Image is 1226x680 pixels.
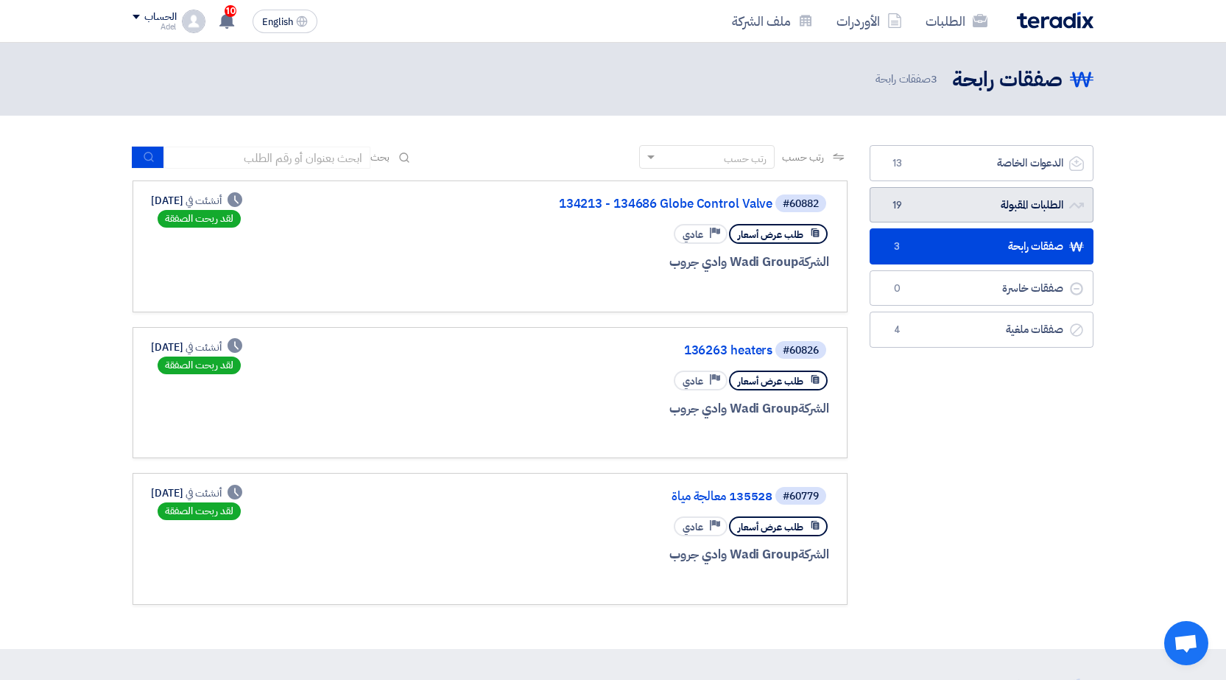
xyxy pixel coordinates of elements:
[738,520,803,534] span: طلب عرض أسعار
[133,23,176,31] div: Adel
[151,486,242,501] div: [DATE]
[475,399,829,418] div: Wadi Group وادي جروب
[876,71,940,88] span: صفقات رابحة
[825,4,914,38] a: الأوردرات
[225,5,236,17] span: 10
[158,357,241,374] div: لقد ربحت الصفقة
[151,340,242,355] div: [DATE]
[186,340,221,355] span: أنشئت في
[164,147,370,169] input: ابحث بعنوان أو رقم الطلب
[783,346,819,356] div: #60826
[888,156,906,171] span: 13
[798,545,830,564] span: الشركة
[253,10,317,33] button: English
[1164,621,1208,665] a: دردشة مفتوحة
[783,491,819,502] div: #60779
[888,281,906,296] span: 0
[683,520,703,534] span: عادي
[888,323,906,337] span: 4
[931,71,937,87] span: 3
[182,10,205,33] img: profile_test.png
[478,490,772,503] a: 135528 معالجة مياة
[144,11,176,24] div: الحساب
[720,4,825,38] a: ملف الشركة
[888,239,906,254] span: 3
[370,150,390,165] span: بحث
[158,502,241,520] div: لقد ربحت الصفقة
[186,193,221,208] span: أنشئت في
[870,145,1093,181] a: الدعوات الخاصة13
[478,344,772,357] a: 136263 heaters
[870,270,1093,306] a: صفقات خاسرة0
[798,253,830,271] span: الشركة
[870,312,1093,348] a: صفقات ملغية4
[888,198,906,213] span: 19
[952,66,1063,94] h2: صفقات رابحة
[683,374,703,388] span: عادي
[914,4,999,38] a: الطلبات
[1017,12,1093,29] img: Teradix logo
[783,199,819,209] div: #60882
[738,228,803,242] span: طلب عرض أسعار
[478,197,772,211] a: 134213 - 134686 Globe Control Valve
[475,545,829,564] div: Wadi Group وادي جروب
[475,253,829,272] div: Wadi Group وادي جروب
[798,399,830,418] span: الشركة
[683,228,703,242] span: عادي
[724,151,767,167] div: رتب حسب
[738,374,803,388] span: طلب عرض أسعار
[262,17,293,27] span: English
[151,193,242,208] div: [DATE]
[870,187,1093,223] a: الطلبات المقبولة19
[782,150,824,165] span: رتب حسب
[158,210,241,228] div: لقد ربحت الصفقة
[870,228,1093,264] a: صفقات رابحة3
[186,486,221,501] span: أنشئت في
